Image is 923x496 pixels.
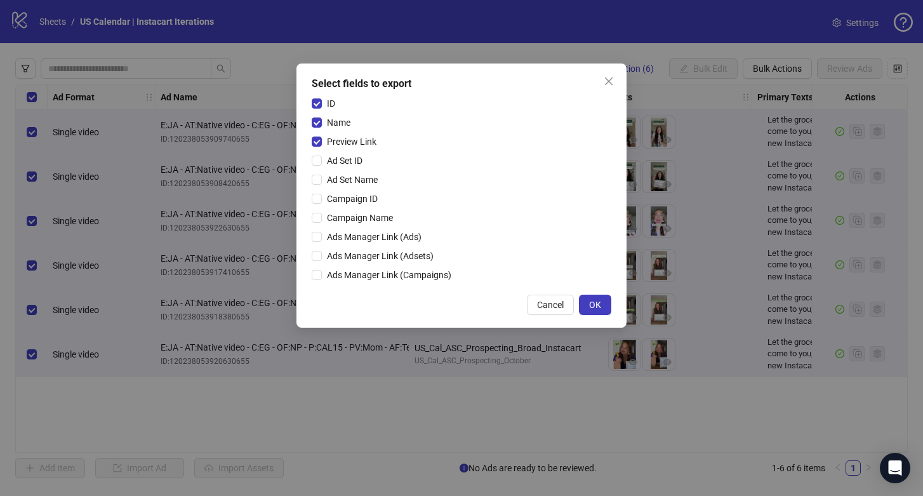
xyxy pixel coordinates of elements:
[322,154,368,168] span: Ad Set ID
[604,76,614,86] span: close
[312,76,611,91] div: Select fields to export
[537,300,564,310] span: Cancel
[322,116,355,130] span: Name
[589,300,601,310] span: OK
[579,295,611,315] button: OK
[322,135,382,149] span: Preview Link
[322,230,427,244] span: Ads Manager Link (Ads)
[599,71,619,91] button: Close
[322,173,383,187] span: Ad Set Name
[322,249,439,263] span: Ads Manager Link (Adsets)
[527,295,574,315] button: Cancel
[322,268,456,282] span: Ads Manager Link (Campaigns)
[322,97,340,111] span: ID
[880,453,910,483] div: Open Intercom Messenger
[322,211,398,225] span: Campaign Name
[322,192,383,206] span: Campaign ID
